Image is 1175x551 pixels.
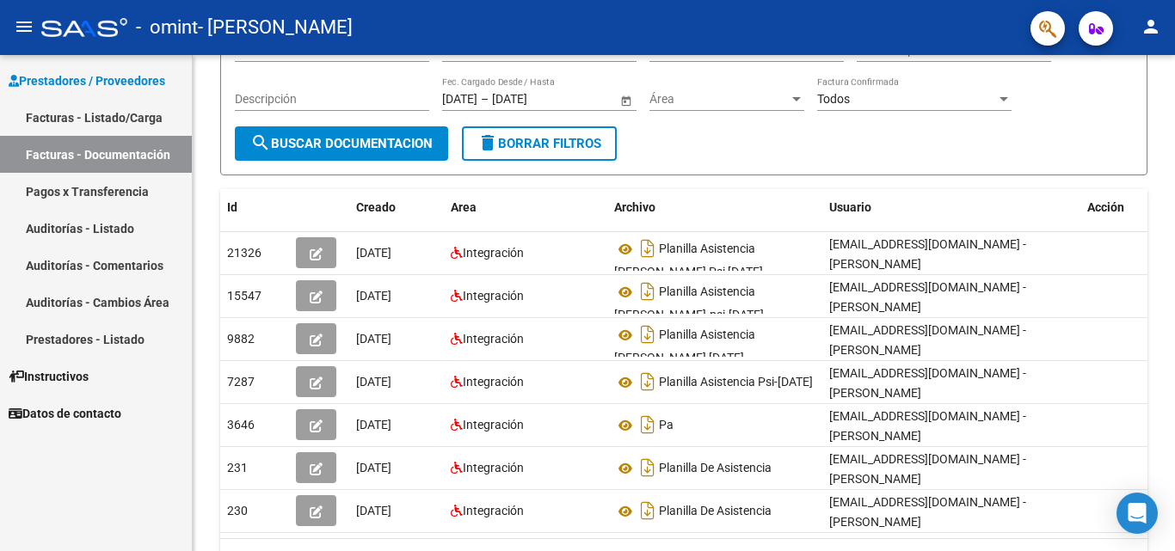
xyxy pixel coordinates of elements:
mat-icon: delete [477,132,498,153]
span: Planilla Asistencia [PERSON_NAME]-psi-[DATE] [614,285,764,322]
span: Todos [817,92,850,106]
div: Open Intercom Messenger [1117,493,1158,534]
datatable-header-cell: Id [220,189,289,226]
i: Descargar documento [637,454,659,481]
i: Descargar documento [637,235,659,262]
span: Integración [463,461,524,474]
span: [EMAIL_ADDRESS][DOMAIN_NAME] - [PERSON_NAME] [829,280,1026,314]
span: Integración [463,504,524,517]
datatable-header-cell: Area [444,189,607,226]
span: Instructivos [9,367,89,386]
span: [EMAIL_ADDRESS][DOMAIN_NAME] - [PERSON_NAME] [829,366,1026,400]
i: Descargar documento [637,368,659,395]
span: Datos de contacto [9,404,121,423]
span: Planilla De Asistencia [659,505,772,518]
i: Descargar documento [637,411,659,438]
span: [DATE] [356,375,391,389]
span: Planilla Asistencia Psi-[DATE] [659,376,813,389]
span: [DATE] [356,246,391,260]
span: [DATE] [356,332,391,346]
datatable-header-cell: Archivo [607,189,822,226]
span: Borrar Filtros [477,136,601,151]
span: 230 [227,504,248,517]
datatable-header-cell: Creado [349,189,444,226]
span: – [481,92,489,107]
span: - omint [136,9,198,46]
span: Integración [463,332,524,346]
span: [EMAIL_ADDRESS][DOMAIN_NAME] - [PERSON_NAME] [829,452,1026,486]
span: 231 [227,461,248,474]
span: Integración [463,246,524,260]
span: Acción [1087,200,1124,214]
span: [EMAIL_ADDRESS][DOMAIN_NAME] - [PERSON_NAME] [829,495,1026,529]
i: Descargar documento [637,278,659,305]
span: Pa [659,419,674,432]
span: 3646 [227,418,255,432]
i: Descargar documento [637,497,659,524]
mat-icon: person [1141,16,1161,37]
span: Creado [356,200,396,214]
span: [DATE] [356,504,391,517]
input: Start date [442,92,477,107]
span: 7287 [227,375,255,389]
span: Area [451,200,477,214]
input: End date [492,92,576,107]
i: Descargar documento [637,321,659,348]
datatable-header-cell: Acción [1080,189,1166,226]
span: Planilla De Asistencia [659,462,772,475]
button: Borrar Filtros [462,126,617,161]
span: Área [649,92,789,107]
span: 9882 [227,332,255,346]
button: Open calendar [617,91,635,109]
span: 15547 [227,289,261,303]
button: Buscar Documentacion [235,126,448,161]
span: Usuario [829,200,871,214]
span: [DATE] [356,461,391,474]
span: Integración [463,375,524,389]
span: [DATE] [356,418,391,432]
span: - [PERSON_NAME] [198,9,353,46]
datatable-header-cell: Usuario [822,189,1080,226]
span: 21326 [227,246,261,260]
span: [EMAIL_ADDRESS][DOMAIN_NAME] - [PERSON_NAME] [829,323,1026,357]
mat-icon: search [250,132,271,153]
span: Planilla Asistencia [PERSON_NAME] [DATE] [614,328,755,365]
span: [DATE] [356,289,391,303]
span: Integración [463,418,524,432]
span: Prestadores / Proveedores [9,71,165,90]
span: [EMAIL_ADDRESS][DOMAIN_NAME] - [PERSON_NAME] [829,409,1026,443]
mat-icon: menu [14,16,34,37]
span: Integración [463,289,524,303]
span: Planilla Asistencia [PERSON_NAME] Psi [DATE] [614,242,763,279]
span: Id [227,200,237,214]
span: Buscar Documentacion [250,136,433,151]
span: [EMAIL_ADDRESS][DOMAIN_NAME] - [PERSON_NAME] [829,237,1026,271]
span: Archivo [614,200,655,214]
